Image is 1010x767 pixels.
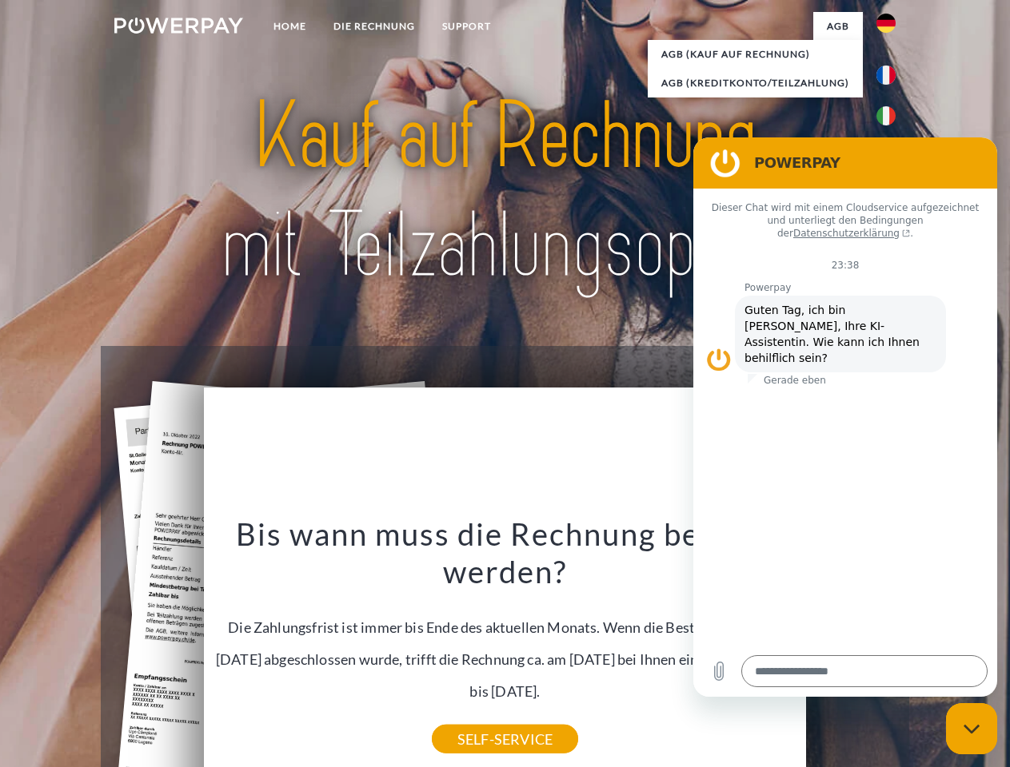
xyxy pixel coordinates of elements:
a: DIE RECHNUNG [320,12,429,41]
iframe: Messaging-Fenster [693,137,997,697]
img: logo-powerpay-white.svg [114,18,243,34]
a: AGB (Kauf auf Rechnung) [648,40,863,69]
a: agb [813,12,863,41]
iframe: Schaltfläche zum Öffnen des Messaging-Fensters; Konversation läuft [946,703,997,754]
a: SUPPORT [429,12,505,41]
a: Home [260,12,320,41]
h3: Bis wann muss die Rechnung bezahlt werden? [214,515,797,591]
a: SELF-SERVICE [432,725,578,753]
img: it [876,106,896,125]
div: Die Zahlungsfrist ist immer bis Ende des aktuellen Monats. Wenn die Bestellung z.B. am [DATE] abg... [214,515,797,739]
img: fr [876,66,896,85]
img: title-powerpay_de.svg [153,77,857,306]
img: de [876,14,896,33]
a: AGB (Kreditkonto/Teilzahlung) [648,69,863,97]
